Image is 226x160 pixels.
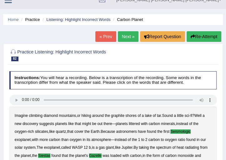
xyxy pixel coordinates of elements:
b: instead [115,137,127,142]
b: have [138,129,146,134]
b: the [15,153,20,158]
b: graphite [111,113,124,118]
b: spectrum [156,145,171,150]
b: that [75,122,81,126]
b: than [61,137,68,142]
b: form [153,153,160,158]
b: 1 [138,137,140,142]
h4: You will hear a recording. Below is a transcription of the recording. Some words in the transcrip... [9,71,217,89]
b: carbon [130,153,141,158]
b: exoplanet [15,137,31,142]
b: the [105,113,110,118]
b: radiating [185,145,199,150]
b: planets [116,122,128,126]
b: of [172,145,175,150]
a: Home [8,17,19,22]
b: gas [99,145,105,150]
b: a [96,145,98,150]
b: like [49,129,55,134]
b: the [150,145,155,150]
b: rich [28,129,34,134]
b: of [138,113,141,118]
a: Next » [118,31,138,42]
b: sci [185,113,189,118]
b: of [161,153,164,158]
b: and [195,153,201,158]
b: our [200,137,206,142]
b: oxygen [15,129,27,134]
b: like [115,145,121,150]
b: giant [106,145,114,150]
b: Sound [162,113,173,118]
span: 82 [11,57,18,61]
b: oxygen [165,137,177,142]
b: quartz [56,129,66,134]
b: suggests [39,122,54,126]
b: exoplanet [44,145,60,150]
b: the [84,129,90,134]
b: planet's [75,153,88,158]
b: little [177,113,183,118]
b: solar [15,145,23,150]
b: cover [74,129,83,134]
b: out [97,122,103,126]
b: fi [190,113,192,118]
b: heat [177,145,184,150]
b: the [69,153,74,158]
b: lake [145,113,152,118]
b: found [147,129,156,134]
li: Carbon Planet [112,17,143,22]
b: instead [176,122,188,126]
b: carbon [49,137,60,142]
b: like [68,122,74,126]
b: gazelle [89,153,102,158]
b: silicates [35,129,48,134]
b: from [200,145,208,150]
b: planet [21,153,31,158]
b: minerals [161,122,175,126]
b: Earth [91,129,99,134]
b: more [39,137,48,142]
b: with [32,137,38,142]
b: carbon [148,137,160,142]
b: might [82,122,91,126]
b: 2 [145,137,148,142]
b: diamond [43,113,58,118]
b: Jupiter [122,145,133,150]
b: oxygen [70,137,82,142]
b: Instructions: [14,75,40,80]
b: new [15,122,22,126]
b: of [128,137,131,142]
b: By [133,145,138,150]
b: to [161,137,164,142]
b: tar [157,113,161,118]
b: carbon [165,153,177,158]
b: be [92,122,96,126]
b: mountains [59,113,76,118]
b: carbon [148,122,160,126]
b: in [143,153,145,158]
li: Practice [20,17,40,22]
b: that [62,153,68,158]
button: Re-Attempt [187,31,221,42]
b: seismologic [170,129,190,134]
b: around [92,113,104,118]
b: ratio [178,137,185,142]
b: The [37,145,43,150]
b: atmosphere [91,137,111,142]
b: b [89,145,91,150]
b: called [61,145,71,150]
b: of [189,122,192,126]
b: or [77,113,81,118]
b: Because [101,129,115,134]
b: shores [125,113,137,118]
b: a [203,113,205,118]
b: loaded [110,153,122,158]
b: Imagine [15,113,28,118]
b: Well [194,113,202,118]
b: its [87,137,90,142]
b: of [153,113,156,118]
b: taking [139,145,149,150]
b: WASP [72,145,83,150]
button: Report Question [140,31,185,42]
